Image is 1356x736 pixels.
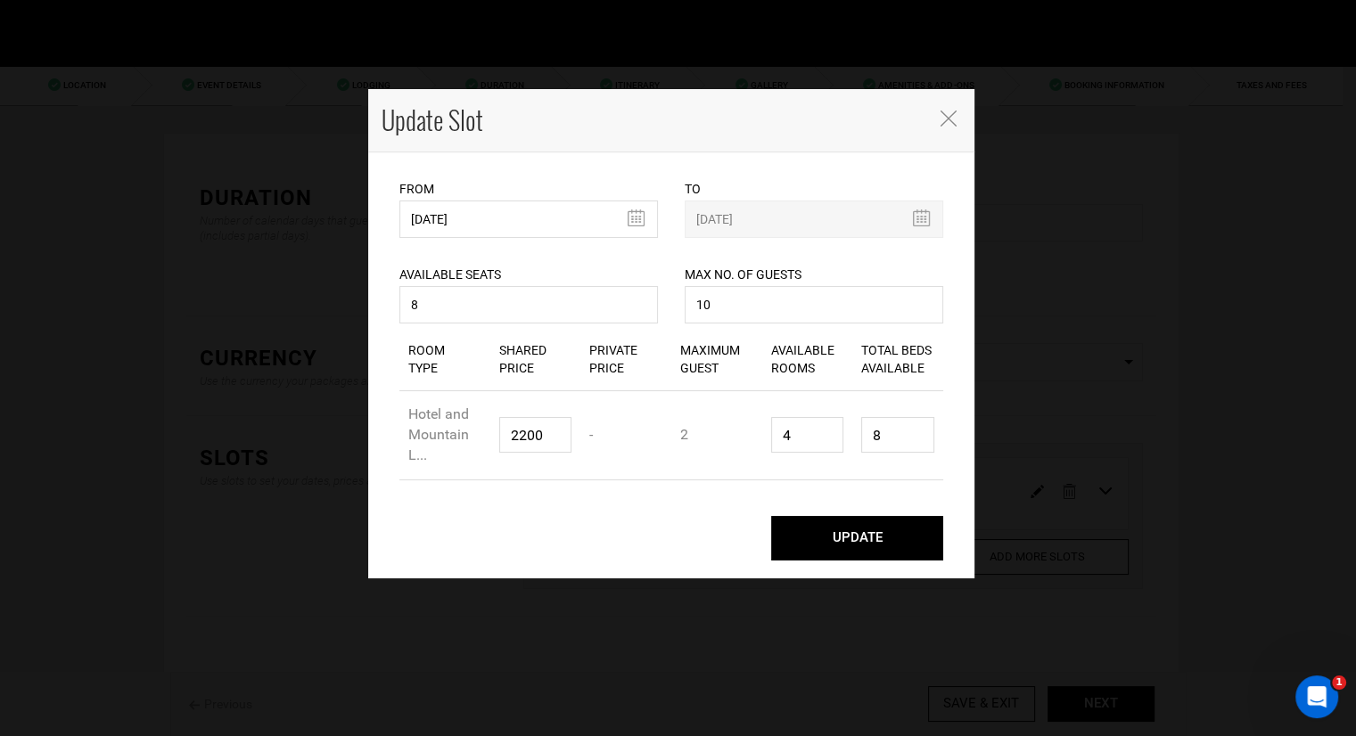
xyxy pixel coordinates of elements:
button: Close [939,108,957,127]
span: 1 [1332,675,1346,690]
span: 2 [680,426,688,443]
iframe: Intercom live chat [1295,675,1338,718]
label: From [399,180,434,198]
input: Select Start Date [399,200,658,238]
span: Hotel and Mountain L... [408,405,469,463]
h4: Update Slot [382,102,921,138]
div: Available Rooms [762,328,853,390]
input: No. of guests [685,286,943,323]
label: Max No. of Guests [685,266,801,283]
input: Available Seats [399,286,658,323]
div: Total Beds Available [852,328,943,390]
label: Available Seats [399,266,501,283]
div: Maximum Guest [671,328,762,390]
div: Shared Price [490,328,581,390]
div: Private Price [580,328,671,390]
button: UPDATE [771,516,943,560]
label: To [685,180,701,198]
span: - [589,426,593,443]
div: Room Type [399,328,490,390]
